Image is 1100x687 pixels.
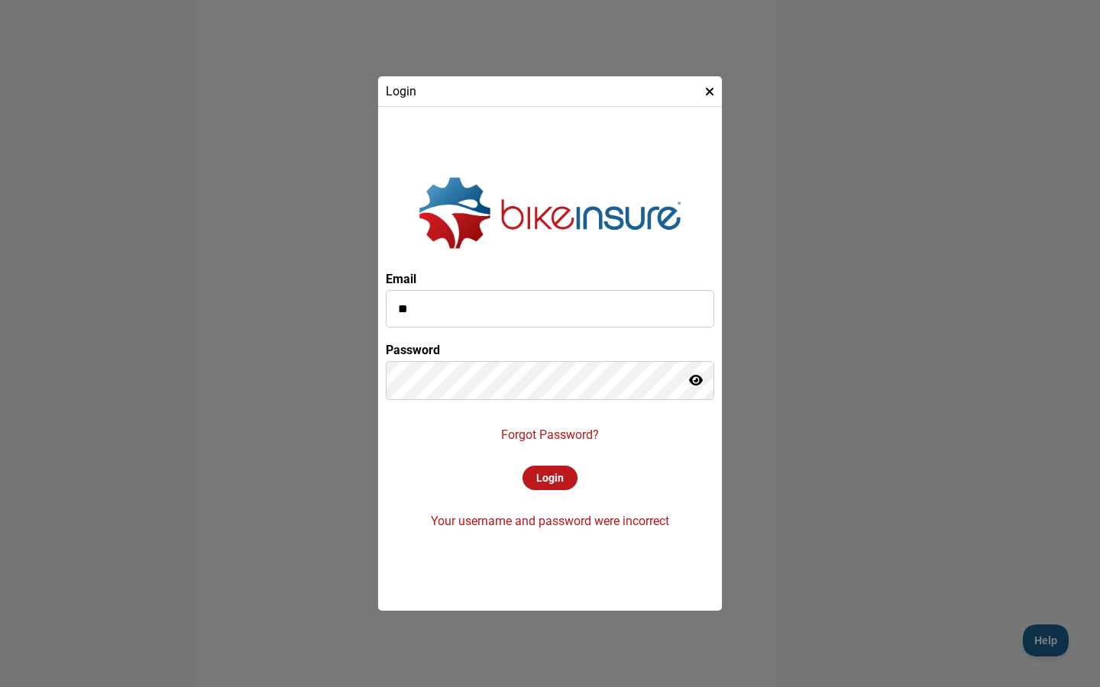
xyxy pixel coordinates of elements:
[386,343,440,357] label: Password
[431,514,669,528] p: Your username and password were incorrect
[522,466,577,490] div: Login
[501,427,599,442] p: Forgot Password?
[386,272,416,286] label: Email
[378,76,722,107] div: Login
